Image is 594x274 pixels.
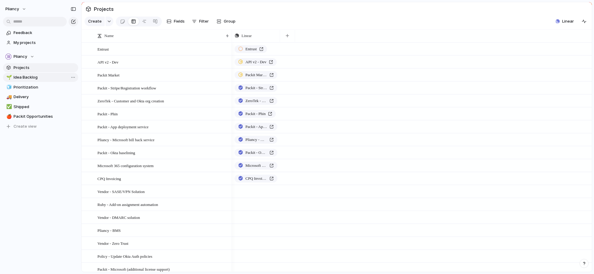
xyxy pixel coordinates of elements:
[553,17,576,26] button: Linear
[97,45,109,52] span: Entrust
[97,266,170,272] span: Packit - Microsoft (additional license support)
[245,124,267,130] span: Packit - App deployment service
[14,114,76,120] span: Packit Opportunities
[97,149,135,156] span: Packit - Okta baselining
[235,123,277,131] a: Packit - App deployment service
[97,97,164,104] span: ZeroTek - Customer and Okta org creation
[97,110,118,117] span: Packit - Phin
[97,136,155,143] span: Pliancy - Microsoft bill back service
[97,58,118,65] span: API v2 - Dev
[3,83,78,92] a: 🧊Prioritization
[97,201,158,208] span: Ruby - Add-on assignment automation
[3,63,78,72] a: Projects
[3,73,78,82] a: 🌱Idea Backlog
[6,94,11,101] div: 🚚
[3,4,29,14] button: Pliancy
[5,6,19,12] span: Pliancy
[235,175,277,182] a: CPQ Invoicing
[14,74,76,80] span: Idea Backlog
[235,45,267,53] a: Entrust
[14,94,76,100] span: Delivery
[3,38,78,47] a: My projects
[245,59,266,65] span: API v2 - Dev
[97,227,121,234] span: Pliancy - BMS
[93,4,115,14] span: Projects
[14,30,76,36] span: Feedback
[5,84,11,90] button: 🧊
[245,46,257,52] span: Entrust
[6,103,11,110] div: ✅
[235,84,277,92] a: Packit - Stripe/Registration workflow
[97,253,152,260] span: Policy - Update Okta Auth policies
[88,18,102,24] span: Create
[6,113,11,120] div: 🍎
[5,114,11,120] button: 🍎
[97,175,121,182] span: CPQ Invoicing
[97,123,149,130] span: Packit - App deployment service
[235,71,277,79] a: Packit Market
[245,176,267,182] span: CPQ Invoicing
[5,94,11,100] button: 🚚
[235,97,277,105] a: ZeroTek - Customer and Okta org creation
[245,150,267,156] span: Packit - Okta baselining
[85,17,105,26] button: Create
[5,74,11,80] button: 🌱
[174,18,185,24] span: Fields
[3,52,78,61] button: Pliancy
[14,84,76,90] span: Prioritization
[245,85,267,91] span: Packit - Stripe/Registration workflow
[189,17,211,26] button: Filter
[3,122,78,131] button: Create view
[235,110,276,118] a: Packit - Phin
[245,72,267,78] span: Packit Market
[97,162,154,169] span: Microsoft 365 configuration system
[97,71,119,78] span: Packit Market
[6,74,11,81] div: 🌱
[235,136,277,144] a: Pliancy - Microsoft bill back service
[97,240,128,247] span: Vendor - Zero Trust
[199,18,209,24] span: Filter
[3,28,78,37] a: Feedback
[104,33,114,39] span: Name
[164,17,187,26] button: Fields
[245,137,267,143] span: Pliancy - Microsoft bill back service
[5,104,11,110] button: ✅
[235,162,277,170] a: Microsoft 365 configuration system
[245,163,267,169] span: Microsoft 365 configuration system
[14,123,37,129] span: Create view
[245,111,266,117] span: Packit - Phin
[3,102,78,111] a: ✅Shipped
[245,98,267,104] span: ZeroTek - Customer and Okta org creation
[97,188,145,195] span: Vendor - SASE/VPN Solution
[6,84,11,91] div: 🧊
[14,54,27,60] span: Pliancy
[14,104,76,110] span: Shipped
[224,18,235,24] span: Group
[14,65,76,71] span: Projects
[97,214,140,221] span: Vendor - DMARC solution
[3,112,78,121] a: 🍎Packit Opportunities
[97,84,156,91] span: Packit - Stripe/Registration workflow
[562,18,574,24] span: Linear
[235,149,277,157] a: Packit - Okta baselining
[235,58,277,66] a: API v2 - Dev
[3,92,78,101] a: 🚚Delivery
[242,33,252,39] span: Linear
[14,40,76,46] span: My projects
[214,17,239,26] button: Group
